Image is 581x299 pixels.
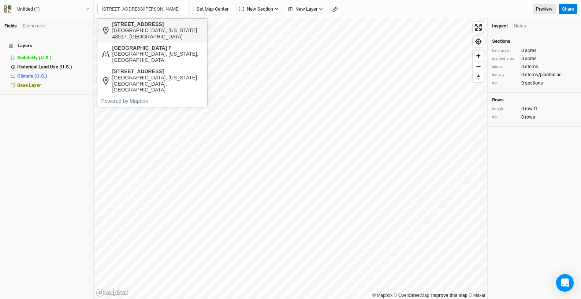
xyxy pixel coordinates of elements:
[112,45,204,51] div: [GEOGRAPHIC_DATA] F
[525,80,543,86] span: sections
[492,97,577,103] h4: Rows
[492,23,508,29] div: Inspect
[492,55,577,62] div: 0
[473,61,484,72] button: Zoom out
[492,105,577,112] div: 0
[492,63,577,70] div: 0
[96,288,128,297] a: Mapbox logo
[285,3,326,15] button: New Layer
[112,21,204,27] div: [STREET_ADDRESS]
[473,36,484,47] button: Find my location
[112,75,204,93] div: [GEOGRAPHIC_DATA], [US_STATE][GEOGRAPHIC_DATA], [GEOGRAPHIC_DATA]
[525,71,562,78] span: stems/planted ac
[372,293,392,298] a: Mapbox
[329,3,341,15] button: Shortcut: M
[492,80,577,86] div: 0
[473,72,484,82] button: Reset bearing to north
[112,68,204,75] div: [STREET_ADDRESS]
[23,23,46,29] div: Economics
[525,105,537,112] span: row ft
[394,293,429,298] a: OpenStreetMap
[97,3,189,15] input: (e.g. 123 Main St. or lat, lng)
[525,63,538,70] span: stems
[492,48,518,53] div: field area
[236,3,282,15] button: New Section
[112,51,204,63] div: [GEOGRAPHIC_DATA], [US_STATE], [GEOGRAPHIC_DATA]
[17,73,89,79] div: Climate (U.S.)
[17,5,40,13] div: Untitled (1)
[239,5,273,13] span: New Section
[556,274,574,292] div: Open Intercom Messenger
[492,71,577,78] div: 0
[492,106,518,112] div: length
[492,56,518,61] div: planted area
[514,23,526,29] div: Notes
[559,4,577,15] button: Share
[525,55,537,62] span: acres
[4,5,90,13] button: Untitled (1)
[288,5,317,13] span: New Layer
[492,64,518,70] div: stems
[492,38,577,44] h4: Sections
[525,47,537,54] span: acres
[17,73,47,79] span: Climate (U.S.)
[473,61,484,72] span: Zoom out
[17,55,52,60] span: Suitability (U.S.)
[492,80,518,86] div: qty
[17,82,89,88] div: Base Layer
[473,51,484,61] button: Zoom in
[101,98,148,104] a: Powered by Mapbox
[192,3,233,15] button: Set Map Center
[431,293,468,298] a: Improve this map
[17,64,72,70] span: Historical Land Use (U.S.)
[473,22,484,33] button: Enter fullscreen
[492,47,577,54] div: 0
[492,114,518,120] div: qty
[4,38,89,53] h4: Layers
[525,114,535,120] span: rows
[17,64,89,70] div: Historical Land Use (U.S.)
[112,27,204,40] div: [GEOGRAPHIC_DATA], [US_STATE] 43517, [GEOGRAPHIC_DATA]
[492,114,577,120] div: 0
[17,82,41,88] span: Base Layer
[17,55,89,61] div: Suitability (U.S.)
[4,23,17,29] a: Fields
[492,72,518,78] div: density
[469,293,485,298] a: Maxar
[533,4,556,15] a: Preview
[94,18,487,299] canvas: Map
